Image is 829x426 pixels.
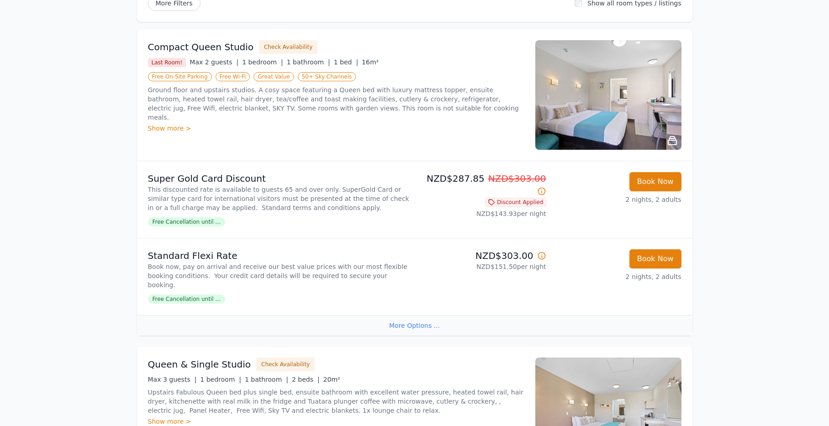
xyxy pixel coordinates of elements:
[148,217,225,226] span: Free Cancellation until ...
[242,58,283,66] span: 1 bedroom |
[287,58,330,66] span: 1 bathroom |
[200,376,241,383] span: 1 bedroom |
[418,209,546,218] p: NZD$143.93 per night
[418,172,546,198] p: NZD$287.85
[298,72,356,81] span: 50+ Sky Channels
[629,249,681,268] button: Book Now
[485,198,546,207] span: Discount Applied
[554,272,681,281] p: 2 nights, 2 adults
[148,124,524,133] div: Show more >
[137,315,692,336] div: More Options ...
[253,72,294,81] span: Great Value
[629,172,681,191] button: Book Now
[148,358,251,371] h3: Queen & Single Studio
[245,376,288,383] span: 1 bathroom |
[554,195,681,204] p: 2 nights, 2 adults
[148,388,524,415] p: Upstairs Fabulous Queen bed plus single bed, ensuite bathroom with excellent water pressure, heat...
[148,417,524,426] div: Show more >
[148,249,411,262] p: Standard Flexi Rate
[259,40,317,54] button: Check Availability
[334,58,358,66] span: 1 bed |
[292,376,320,383] span: 2 beds |
[216,72,250,81] span: Free Wi-Fi
[148,376,197,383] span: Max 3 guests |
[148,172,411,185] p: Super Gold Card Discount
[418,249,546,262] p: NZD$303.00
[323,376,340,383] span: 20m²
[148,58,186,67] span: Last Room!
[148,185,411,212] p: This discounted rate is available to guests 65 and over only. SuperGold Card or similar type card...
[488,173,546,184] span: NZD$303.00
[362,58,379,66] span: 16m²
[148,85,524,122] p: Ground floor and upstairs studios. A cosy space featuring a Queen bed with luxury mattress topper...
[418,262,546,271] p: NZD$151.50 per night
[148,41,254,53] h3: Compact Queen Studio
[190,58,238,66] span: Max 2 guests |
[148,72,212,81] span: Free On-Site Parking
[148,295,225,304] span: Free Cancellation until ...
[148,262,411,289] p: Book now, pay on arrival and receive our best value prices with our most flexible booking conditi...
[256,358,315,371] button: Check Availability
